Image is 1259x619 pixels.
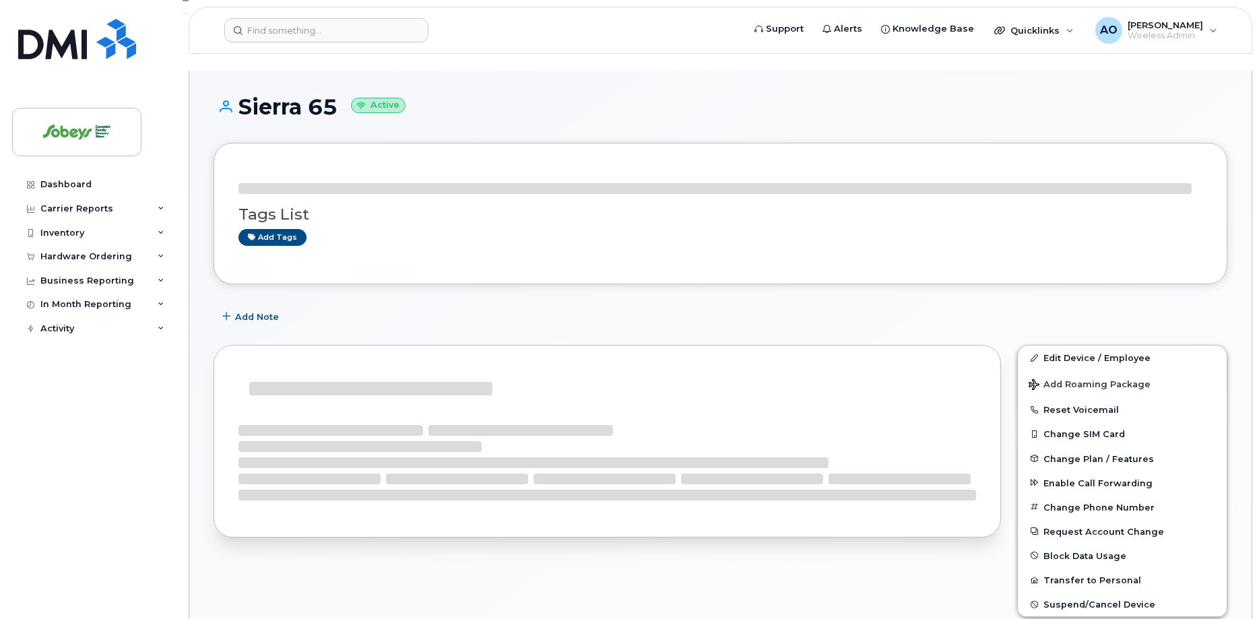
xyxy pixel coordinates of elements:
span: Add Note [235,311,279,323]
h3: Tags List [238,206,1202,223]
button: Add Note [214,304,290,329]
button: Change Phone Number [1018,495,1227,519]
h1: Sierra 65 [214,95,1227,119]
span: Suspend/Cancel Device [1043,599,1155,610]
a: Add tags [238,229,306,246]
button: Block Data Usage [1018,544,1227,568]
button: Change SIM Card [1018,422,1227,446]
button: Request Account Change [1018,519,1227,544]
button: Reset Voicemail [1018,397,1227,422]
small: Active [351,98,406,113]
button: Change Plan / Features [1018,447,1227,471]
button: Transfer to Personal [1018,568,1227,592]
button: Suspend/Cancel Device [1018,592,1227,616]
span: Add Roaming Package [1029,379,1151,392]
span: Enable Call Forwarding [1043,478,1153,488]
a: Edit Device / Employee [1018,346,1227,370]
span: Change Plan / Features [1043,453,1154,463]
button: Enable Call Forwarding [1018,471,1227,495]
button: Add Roaming Package [1018,370,1227,397]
